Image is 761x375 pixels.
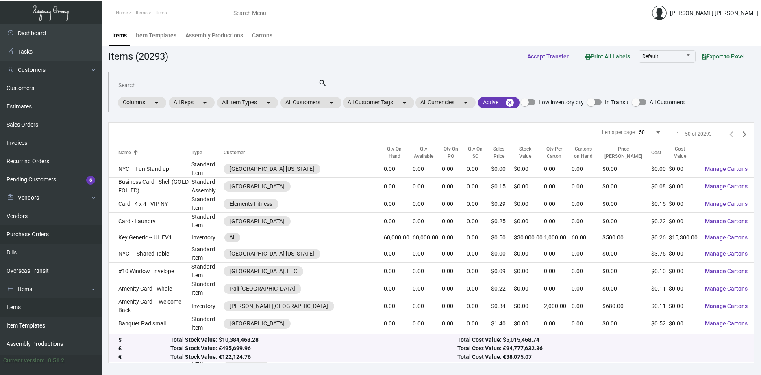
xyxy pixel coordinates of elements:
mat-chip: Columns [118,97,166,108]
td: 0.00 [572,160,602,178]
td: $0.00 [602,178,652,195]
td: 0.00 [384,280,412,297]
td: Card - Laundry [109,213,191,230]
td: 0.00 [384,195,412,213]
td: $0.15 [491,178,514,195]
td: 0.00 [467,213,491,230]
td: 2,000.00 [544,297,572,315]
span: 50 [639,129,645,135]
td: 0.00 [467,263,491,280]
span: In Transit [605,97,628,107]
td: Standard Item [191,245,224,263]
td: Business Card - Shell (GOLD FOILED) [109,178,191,195]
td: $0.26 [651,230,669,245]
td: $3.75 [651,245,669,263]
div: Qty On SO [467,145,484,160]
td: $0.00 [491,245,514,263]
div: Price [PERSON_NAME] [602,145,644,160]
div: Total Stock Value: £495,699.96 [170,345,457,353]
td: $0.50 [491,230,514,245]
td: Key Generic -- UL EV1 [109,230,191,245]
td: $0.00 [514,213,544,230]
mat-chip: All Customer Tags [343,97,414,108]
mat-select: Items per page: [639,130,662,136]
td: $0.00 [602,332,652,350]
td: $0.09 [491,263,514,280]
div: Cost Value [669,145,698,160]
div: Type [191,149,202,156]
td: $0.00 [514,178,544,195]
td: $0.00 [651,160,669,178]
span: Accept Transfer [527,53,569,60]
div: Qty Per Carton [544,145,572,160]
td: 0.00 [467,280,491,297]
span: Manage Cartons [705,250,748,257]
td: 0.00 [384,263,412,280]
div: Stock Value [514,145,537,160]
td: $0.00 [669,332,698,350]
td: 60,000.00 [413,230,442,245]
div: Assembly Productions [185,31,243,40]
td: $30,000.00 [514,230,544,245]
img: admin@bootstrapmaster.com [652,6,667,20]
mat-icon: arrow_drop_down [152,98,161,108]
mat-chip: All Customers [280,97,341,108]
td: $0.11 [651,280,669,297]
td: 0.00 [442,160,467,178]
td: Brochure - Fall/Winter Catering [109,332,191,350]
td: $0.00 [669,297,698,315]
td: $0.00 [669,280,698,297]
td: 0.00 [442,195,467,213]
td: 0.00 [572,332,602,350]
td: 0.00 [413,213,442,230]
td: Standard Item [191,315,224,332]
mat-icon: arrow_drop_down [461,98,471,108]
td: #10 Window Envelope [109,263,191,280]
td: 0.00 [467,297,491,315]
td: 0.00 [544,195,572,213]
div: 0.51.2 [48,356,64,365]
span: Manage Cartons [705,320,748,327]
div: Total Stock Value: €122,124.76 [170,353,457,362]
td: $1.40 [491,315,514,332]
td: 0.00 [413,297,442,315]
td: Banquet Pad small [109,315,191,332]
td: 0.00 [467,195,491,213]
mat-chip: All Reps [169,97,215,108]
td: $0.11 [651,297,669,315]
td: $0.00 [669,178,698,195]
td: 0.00 [467,315,491,332]
button: Manage Cartons [698,264,754,278]
td: $15,300.00 [669,230,698,245]
button: Manage Cartons [698,196,754,211]
span: Export to Excel [702,53,745,60]
div: Name [118,149,191,156]
span: Items [136,10,148,15]
div: Items (20293) [108,49,168,64]
td: 0.00 [413,195,442,213]
td: 0.00 [572,213,602,230]
td: $2.92 [651,332,669,350]
td: 0.00 [572,195,602,213]
button: Manage Cartons [698,334,754,348]
div: [GEOGRAPHIC_DATA], LLC [230,267,297,276]
div: Cartons [252,31,272,40]
td: 0.00 [442,245,467,263]
div: Items per page: [602,129,636,136]
td: $0.22 [491,280,514,297]
td: 0.00 [384,315,412,332]
td: $0.00 [669,245,698,263]
td: 0.00 [544,280,572,297]
div: Total Cost Value: $5,015,468.74 [457,336,744,345]
td: 0.00 [572,245,602,263]
div: [PERSON_NAME][GEOGRAPHIC_DATA] [230,302,328,310]
td: $0.00 [602,263,652,280]
td: 0.00 [572,315,602,332]
td: 0.00 [442,280,467,297]
td: $0.00 [602,315,652,332]
span: Items [155,10,167,15]
td: $0.00 [602,160,652,178]
span: Manage Cartons [705,200,748,207]
div: Total Cost Value: €38,075.07 [457,353,744,362]
td: 0.00 [413,280,442,297]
